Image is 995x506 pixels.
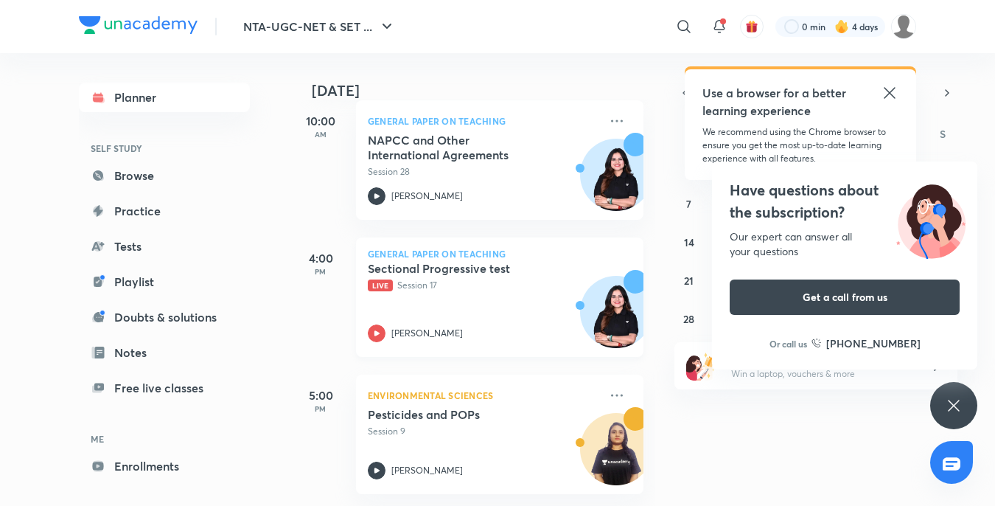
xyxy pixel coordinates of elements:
[940,159,946,173] abbr: September 6, 2025
[79,232,250,261] a: Tests
[391,327,463,340] p: [PERSON_NAME]
[581,421,652,492] img: Avatar
[677,307,701,330] button: September 28, 2025
[291,387,350,404] h5: 5:00
[677,192,701,215] button: September 7, 2025
[368,280,393,291] span: Live
[368,249,632,258] p: General Paper on Teaching
[683,312,694,326] abbr: September 28, 2025
[368,387,599,404] p: Environmental Sciences
[79,426,250,451] h6: ME
[291,267,350,276] p: PM
[686,351,716,381] img: referral
[811,336,921,351] a: [PHONE_NUMBER]
[581,147,652,218] img: Avatar
[79,338,250,367] a: Notes
[891,14,916,39] img: pooja Patel
[291,130,350,139] p: AM
[745,20,758,33] img: avatar
[677,230,701,254] button: September 14, 2025
[368,279,599,292] p: Session 17
[884,179,977,259] img: ttu_illustration_new.svg
[686,197,691,211] abbr: September 7, 2025
[826,336,921,351] h6: [PHONE_NUMBER]
[79,451,250,481] a: Enrollments
[79,373,250,403] a: Free live classes
[312,82,658,100] h4: [DATE]
[391,190,463,203] p: [PERSON_NAME]
[368,165,599,179] p: Session 28
[740,15,764,38] button: avatar
[368,133,551,162] h5: NAPCC and Other International Agreements
[79,161,250,190] a: Browse
[684,235,694,249] abbr: September 14, 2025
[368,261,551,276] h5: Sectional Progressive test
[769,337,807,350] p: Or call us
[702,125,898,165] p: We recommend using the Chrome browser to ensure you get the most up-to-date learning experience w...
[940,127,946,141] abbr: Saturday
[79,196,250,226] a: Practice
[834,19,849,34] img: streak
[677,268,701,292] button: September 21, 2025
[730,179,960,223] h4: Have questions about the subscription?
[79,136,250,161] h6: SELF STUDY
[368,407,551,422] h5: Pesticides and POPs
[730,229,960,259] div: Our expert can answer all your questions
[368,425,599,438] p: Session 9
[731,367,912,381] p: Win a laptop, vouchers & more
[702,84,849,119] h5: Use a browser for a better learning experience
[79,16,198,34] img: Company Logo
[684,274,694,288] abbr: September 21, 2025
[79,302,250,332] a: Doubts & solutions
[931,153,954,177] button: September 6, 2025
[234,12,405,41] button: NTA-UGC-NET & SET ...
[581,284,652,355] img: Avatar
[79,267,250,297] a: Playlist
[391,464,463,477] p: [PERSON_NAME]
[291,249,350,267] h5: 4:00
[368,112,599,130] p: General Paper on Teaching
[79,83,250,112] a: Planner
[730,280,960,315] button: Get a call from us
[291,112,350,130] h5: 10:00
[291,404,350,413] p: PM
[79,16,198,38] a: Company Logo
